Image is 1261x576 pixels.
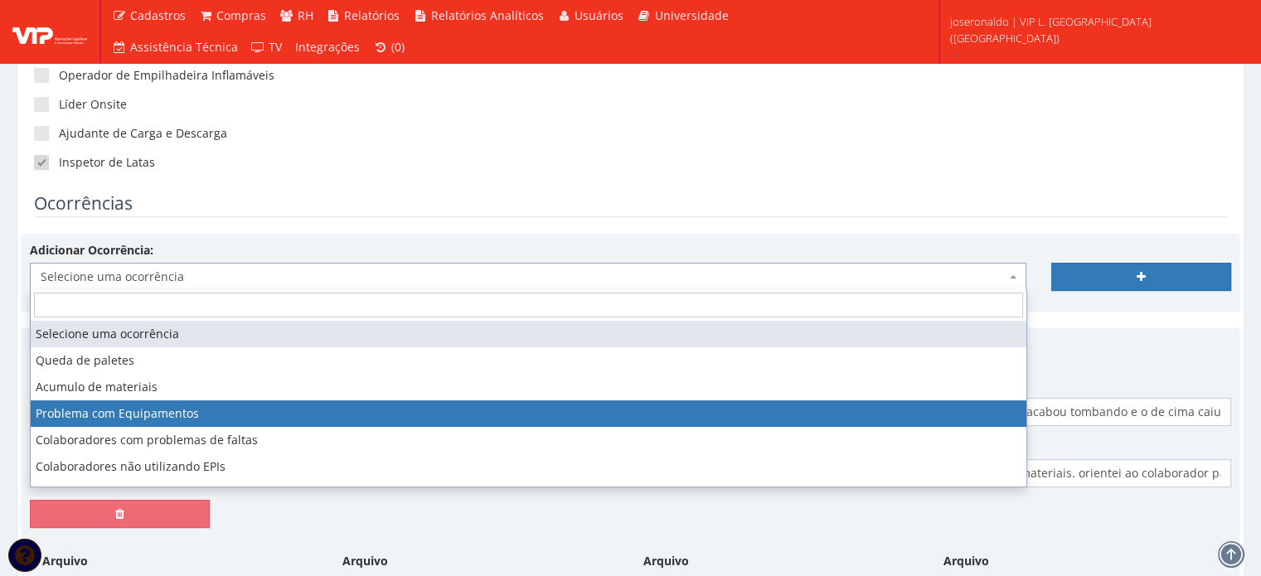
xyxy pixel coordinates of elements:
label: Líder Onsite [34,96,415,113]
li: Queda de paletes [31,347,1026,374]
label: Inspetor de Latas [34,154,415,171]
a: Integrações [289,31,366,63]
span: Compras [216,7,266,23]
span: RH [298,7,313,23]
label: Adicionar Ocorrência: [30,242,153,259]
span: Relatórios [344,7,400,23]
span: (0) [391,39,405,55]
a: (0) [366,31,411,63]
li: Problema com Equipamentos [31,400,1026,427]
span: TV [269,39,282,55]
span: Selecione uma ocorrência [41,269,1006,285]
legend: Ocorrências [34,191,1227,217]
a: TV [245,31,289,63]
label: Operador de Empilhadeira Inflamáveis [34,67,415,84]
span: Assistência Técnica [130,39,238,55]
li: Colaboradores não utilizando EPIs [31,453,1026,480]
span: Relatórios Analíticos [431,7,544,23]
img: logo [12,19,87,44]
label: Arquivo [643,553,689,569]
label: Ajudante de Carga e Descarga [34,125,415,142]
label: Arquivo [42,553,88,569]
span: Selecione uma ocorrência [30,263,1026,291]
span: Universidade [655,7,729,23]
span: joseronaldo | VIP L. [GEOGRAPHIC_DATA] ([GEOGRAPHIC_DATA]) [950,13,1239,46]
li: Acumulo de materiais [31,374,1026,400]
li: Selecione uma ocorrência [31,321,1026,347]
span: Integrações [295,39,360,55]
span: Usuários [575,7,623,23]
label: Arquivo [943,553,989,569]
a: Assistência Técnica [105,31,245,63]
li: Colaboradores com problemas de faltas [31,427,1026,453]
span: Cadastros [130,7,186,23]
label: Arquivo [342,553,388,569]
li: Colaboradores com problemas de comportamento [31,480,1026,506]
